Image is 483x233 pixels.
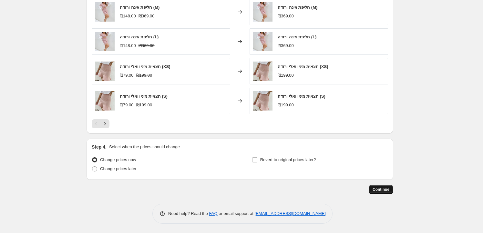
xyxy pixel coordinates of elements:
[120,94,168,99] span: חצאית מיני וואלי ורודה (S)
[278,43,294,48] span: ₪369.00
[369,185,393,194] button: Continue
[278,34,316,39] span: חליפת אינה ורודה (L)
[253,62,272,81] img: 1616672189m89EB_80x.jpg
[278,73,294,78] span: ₪199.00
[260,157,316,162] span: Revert to original prices later?
[100,166,137,171] span: Change prices later
[278,64,328,69] span: חצאית מיני וואלי ורודה (XS)
[95,32,115,51] img: 1619700882y82YC_80x.jpg
[120,43,136,48] span: ₪148.00
[253,2,272,22] img: 1619700882y82YC_80x.jpg
[255,211,326,216] a: [EMAIL_ADDRESS][DOMAIN_NAME]
[120,64,170,69] span: חצאית מיני וואלי ורודה (XS)
[120,14,136,18] span: ₪148.00
[278,94,325,99] span: חצאית מיני וואלי ורודה (S)
[373,187,389,192] span: Continue
[168,211,209,216] span: Need help? Read the
[100,119,109,128] button: Next
[278,14,294,18] span: ₪369.00
[136,73,152,78] span: ₪199.00
[218,211,255,216] span: or email support at
[120,73,134,78] span: ₪79.00
[92,144,107,150] h2: Step 4.
[278,5,317,10] span: חליפת אינה ורודה (M)
[120,102,134,107] span: ₪79.00
[95,2,115,22] img: 1619700882y82YC_80x.jpg
[139,43,155,48] span: ₪369.00
[209,211,218,216] a: FAQ
[92,119,109,128] nav: Pagination
[95,62,115,81] img: 1616672189m89EB_80x.jpg
[120,5,159,10] span: חליפת אינה ורודה (M)
[136,102,152,107] span: ₪199.00
[278,102,294,107] span: ₪199.00
[139,14,155,18] span: ₪369.00
[253,32,272,51] img: 1619700882y82YC_80x.jpg
[100,157,136,162] span: Change prices now
[120,34,159,39] span: חליפת אינה ורודה (L)
[95,91,115,111] img: 1616672189m89EB_80x.jpg
[109,144,180,150] p: Select when the prices should change
[253,91,272,111] img: 1616672189m89EB_80x.jpg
